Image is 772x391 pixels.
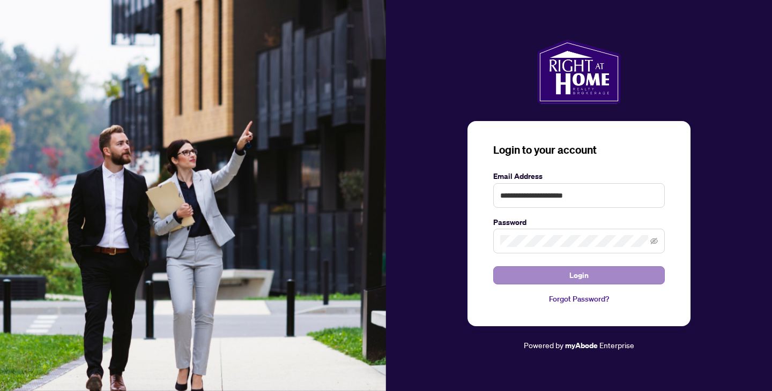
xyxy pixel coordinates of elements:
a: myAbode [565,340,598,351]
img: ma-logo [537,40,620,104]
span: eye-invisible [650,237,658,245]
span: Enterprise [599,340,634,350]
label: Password [493,216,665,228]
h3: Login to your account [493,142,665,157]
span: Powered by [524,340,563,350]
a: Forgot Password? [493,293,665,305]
label: Email Address [493,170,665,182]
span: Login [569,267,589,284]
button: Login [493,266,665,284]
